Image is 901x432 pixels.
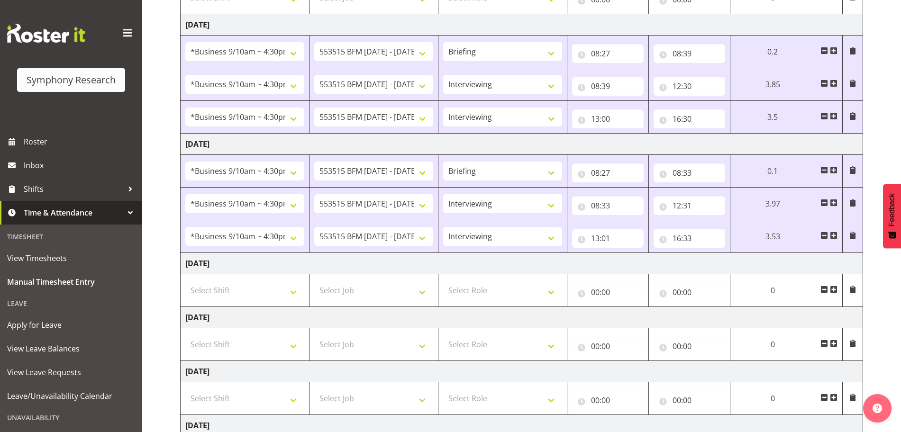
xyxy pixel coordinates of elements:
[654,44,725,63] input: Click to select...
[730,188,815,220] td: 3.97
[654,229,725,248] input: Click to select...
[2,294,140,313] div: Leave
[24,158,137,172] span: Inbox
[27,73,116,87] div: Symphony Research
[2,246,140,270] a: View Timesheets
[2,313,140,337] a: Apply for Leave
[572,109,644,128] input: Click to select...
[181,361,863,382] td: [DATE]
[572,283,644,302] input: Click to select...
[2,408,140,427] div: Unavailability
[654,196,725,215] input: Click to select...
[730,36,815,68] td: 0.2
[888,193,896,226] span: Feedback
[873,404,882,413] img: help-xxl-2.png
[654,391,725,410] input: Click to select...
[7,251,135,265] span: View Timesheets
[730,155,815,188] td: 0.1
[572,163,644,182] input: Click to select...
[654,109,725,128] input: Click to select...
[7,365,135,379] span: View Leave Requests
[730,101,815,134] td: 3.5
[7,24,85,43] img: Rosterit website logo
[572,229,644,248] input: Click to select...
[572,44,644,63] input: Click to select...
[730,382,815,415] td: 0
[730,328,815,361] td: 0
[2,337,140,360] a: View Leave Balances
[2,360,140,384] a: View Leave Requests
[730,220,815,253] td: 3.53
[2,384,140,408] a: Leave/Unavailability Calendar
[181,307,863,328] td: [DATE]
[654,337,725,356] input: Click to select...
[7,342,135,356] span: View Leave Balances
[181,253,863,274] td: [DATE]
[654,283,725,302] input: Click to select...
[2,227,140,246] div: Timesheet
[654,77,725,96] input: Click to select...
[24,206,123,220] span: Time & Attendance
[572,337,644,356] input: Click to select...
[181,134,863,155] td: [DATE]
[181,14,863,36] td: [DATE]
[730,274,815,307] td: 0
[572,77,644,96] input: Click to select...
[572,196,644,215] input: Click to select...
[2,270,140,294] a: Manual Timesheet Entry
[7,318,135,332] span: Apply for Leave
[572,391,644,410] input: Click to select...
[7,275,135,289] span: Manual Timesheet Entry
[730,68,815,101] td: 3.85
[883,184,901,248] button: Feedback - Show survey
[654,163,725,182] input: Click to select...
[24,182,123,196] span: Shifts
[7,389,135,403] span: Leave/Unavailability Calendar
[24,135,137,149] span: Roster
